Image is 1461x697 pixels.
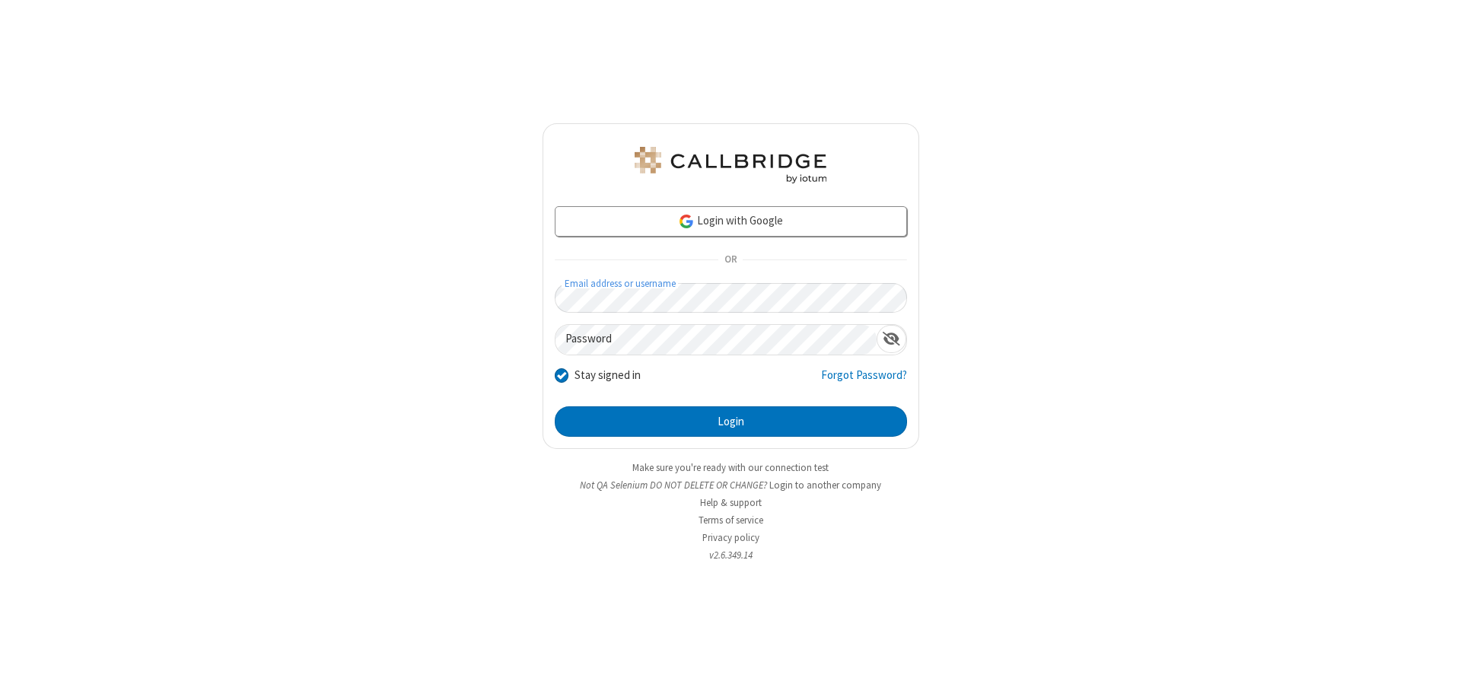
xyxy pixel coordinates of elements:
button: Login to another company [769,478,881,492]
a: Make sure you're ready with our connection test [632,461,829,474]
input: Email address or username [555,283,907,313]
label: Stay signed in [575,367,641,384]
li: Not QA Selenium DO NOT DELETE OR CHANGE? [543,478,919,492]
a: Help & support [700,496,762,509]
a: Forgot Password? [821,367,907,396]
li: v2.6.349.14 [543,548,919,562]
a: Login with Google [555,206,907,237]
div: Show password [877,325,906,353]
button: Login [555,406,907,437]
a: Terms of service [699,514,763,527]
a: Privacy policy [702,531,759,544]
span: OR [718,250,743,271]
img: google-icon.png [678,213,695,230]
input: Password [555,325,877,355]
img: QA Selenium DO NOT DELETE OR CHANGE [632,147,829,183]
